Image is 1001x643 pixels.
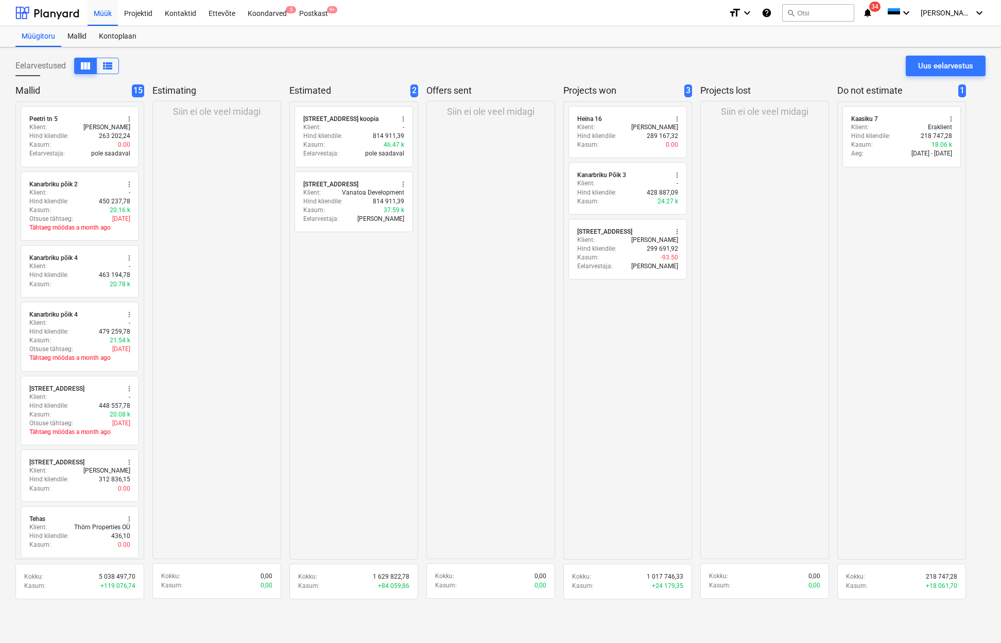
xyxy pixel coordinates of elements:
p: Kasum : [577,141,599,149]
p: Siin ei ole veel midagi [173,106,261,118]
p: 218 747,28 [921,132,952,141]
p: Hind kliendile : [29,532,68,541]
p: Kokku : [24,572,43,581]
p: [PERSON_NAME] [83,123,130,132]
p: Hind kliendile : [29,327,68,336]
p: Kasum : [29,206,51,215]
p: Hind kliendile : [577,245,616,253]
a: Mallid [61,26,93,47]
p: 289 167,32 [647,132,678,141]
p: [PERSON_NAME] [357,215,404,223]
div: Heina 16 [577,115,602,123]
p: 0.00 [118,484,130,493]
span: more_vert [125,310,133,319]
p: Tähtaeg möödas a month ago [29,428,130,437]
span: 9+ [327,6,337,13]
p: Klient : [29,188,47,197]
span: Kuva veergudena [79,60,92,72]
p: 436,10 [111,532,130,541]
p: Hind kliendile : [303,197,342,206]
p: 0,00 [261,572,272,581]
p: 814 911,39 [373,197,404,206]
p: 1 629 822,78 [373,572,409,581]
div: [STREET_ADDRESS] [29,458,84,466]
p: 20.16 k [110,206,130,215]
p: + 84 059,86 [378,582,409,590]
p: 46.47 k [384,141,404,149]
span: 1 [958,84,966,97]
p: Projects lost [700,84,825,97]
p: Klient : [577,236,595,245]
p: Klient : [29,523,47,532]
p: 20.78 k [110,280,130,289]
p: Klient : [29,319,47,327]
iframe: Chat Widget [950,594,1001,643]
p: Klient : [303,188,321,197]
span: [PERSON_NAME] [921,9,972,17]
span: more_vert [673,115,681,123]
p: + 24 179,35 [652,582,683,590]
p: - [129,188,130,197]
p: Vanatoa Development [342,188,404,197]
p: 20.08 k [110,410,130,419]
p: Klient : [577,123,595,132]
p: Kokku : [846,572,865,581]
p: Kokku : [298,572,317,581]
p: Kasum : [851,141,873,149]
p: 21.54 k [110,336,130,345]
p: - [403,123,404,132]
p: Otsuse tähtaeg : [29,345,73,354]
p: 18.06 k [931,141,952,149]
p: 0,00 [808,572,820,581]
span: more_vert [125,180,133,188]
p: Kasum : [29,336,51,345]
div: Kaasiku 7 [851,115,878,123]
a: Kontoplaan [93,26,143,47]
p: Kasum : [303,141,325,149]
p: Hind kliendile : [29,402,68,410]
p: Siin ei ole veel midagi [721,106,808,118]
p: 463 194,78 [99,271,130,280]
span: more_vert [125,515,133,523]
span: more_vert [947,115,955,123]
p: 0,00 [534,581,546,590]
p: -93.50 [661,253,678,262]
p: Hind kliendile : [29,475,68,484]
p: [PERSON_NAME] [83,466,130,475]
div: Peetri tn 5 [29,115,58,123]
p: [DATE] [112,215,130,223]
span: 15 [132,84,144,97]
div: [STREET_ADDRESS] [577,228,632,236]
p: Kasum : [577,253,599,262]
p: Otsuse tähtaeg : [29,215,73,223]
span: 2 [410,84,418,97]
p: Klient : [29,123,47,132]
p: Kasum : [846,582,868,590]
div: [STREET_ADDRESS] [303,180,358,188]
p: [DATE] [112,345,130,354]
p: 0,00 [261,581,272,590]
p: 448 557,78 [99,402,130,410]
p: Mallid [15,84,128,97]
p: - [129,262,130,271]
span: more_vert [399,180,407,188]
p: + 18 061,70 [926,582,957,590]
p: 312 836,15 [99,475,130,484]
p: Kasum : [29,280,51,289]
p: Hind kliendile : [29,197,68,206]
span: 3 [684,84,692,97]
p: 263 202,24 [99,132,130,141]
div: Kanarbriku põik 4 [29,310,78,319]
p: Eraklient [928,123,952,132]
p: [DATE] [112,419,130,428]
i: format_size [729,7,741,19]
p: Klient : [851,123,869,132]
p: Eelarvestaja : [29,149,65,158]
p: Hind kliendile : [303,132,342,141]
div: Tehas [29,515,45,523]
p: Eelarvestaja : [577,262,613,271]
p: - [129,393,130,402]
p: Estimating [152,84,277,97]
p: Aeg : [851,149,864,158]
